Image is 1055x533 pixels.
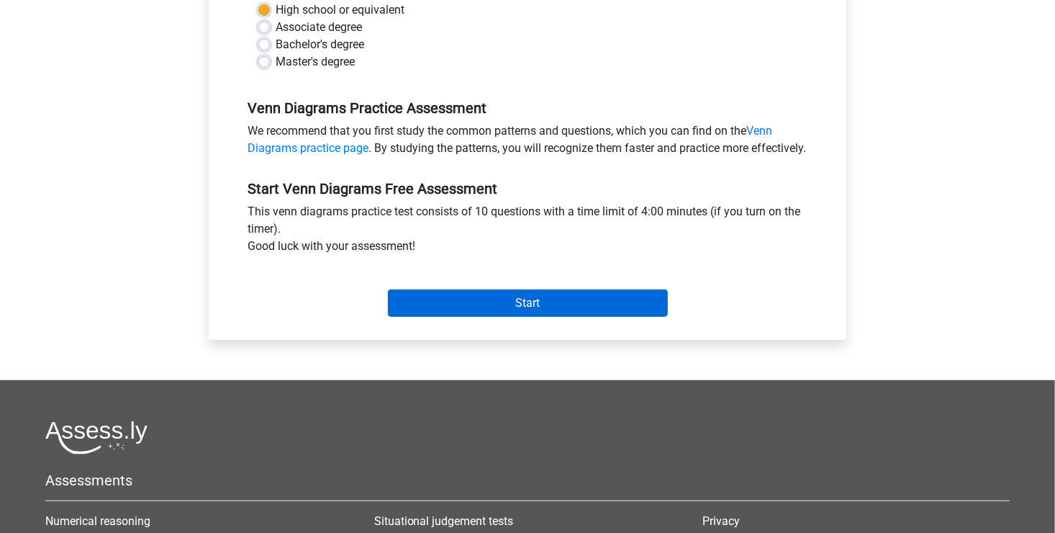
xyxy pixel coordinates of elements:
h5: Assessments [45,472,1010,489]
label: Associate degree [276,19,362,36]
div: This venn diagrams practice test consists of 10 questions with a time limit of 4:00 minutes (if y... [237,203,818,261]
a: Numerical reasoning [45,514,150,528]
a: Situational judgement tests [374,514,514,528]
div: We recommend that you first study the common patterns and questions, which you can find on the . ... [237,122,818,163]
label: Master's degree [276,53,355,71]
input: Start [388,290,668,317]
label: High school or equivalent [276,1,404,19]
label: Bachelor's degree [276,36,364,53]
h5: Venn Diagrams Practice Assessment [248,99,807,117]
h5: Start Venn Diagrams Free Assessment [248,180,807,197]
a: Privacy [702,514,740,528]
img: Assessly logo [45,421,148,454]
